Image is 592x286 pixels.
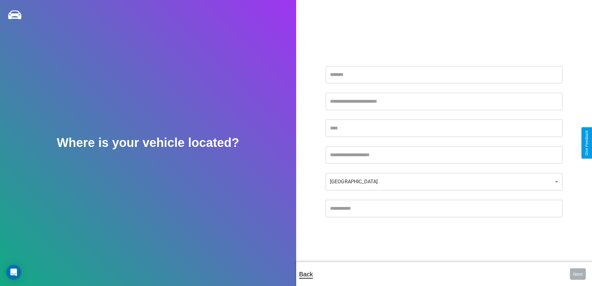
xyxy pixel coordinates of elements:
[326,173,562,190] div: [GEOGRAPHIC_DATA]
[57,136,239,150] h2: Where is your vehicle located?
[299,269,313,280] p: Back
[585,130,589,156] div: Give Feedback
[570,268,586,280] button: Next
[6,265,21,280] div: Open Intercom Messenger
